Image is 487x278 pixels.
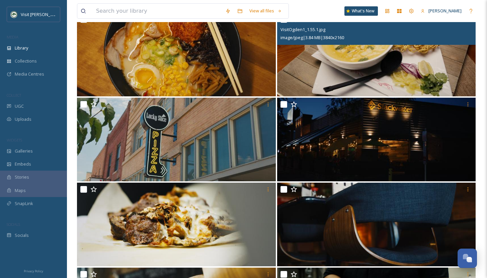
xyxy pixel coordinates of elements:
[15,71,44,77] span: Media Centres
[15,148,33,154] span: Galleries
[15,45,28,51] span: Library
[428,8,462,14] span: [PERSON_NAME]
[15,116,31,122] span: Uploads
[417,4,465,17] a: [PERSON_NAME]
[277,98,476,181] img: VisitOgden_1.16.1.jpg
[280,34,344,40] span: image/jpeg | 3.84 MB | 3840 x 2160
[15,174,29,180] span: Stories
[280,26,325,32] span: VisitOgden1_1.55.1.jpg
[277,183,476,266] img: VisitOgden_1.34.1.jpg
[93,4,222,18] input: Search your library
[24,269,43,273] span: Privacy Policy
[15,232,29,239] span: Socials
[15,161,31,167] span: Embeds
[7,222,20,227] span: SOCIALS
[246,4,285,17] a: View all files
[277,13,476,96] img: VisitOgden1_1.55.1.jpg
[7,137,22,143] span: WIDGETS
[15,58,37,64] span: Collections
[24,267,43,275] a: Privacy Policy
[7,93,21,98] span: COLLECT
[21,11,63,17] span: Visit [PERSON_NAME]
[7,34,18,39] span: MEDIA
[15,200,33,207] span: SnapLink
[11,11,17,18] img: Unknown.png
[77,13,276,96] img: VisitOgdenNew_1.3.1.jpg
[15,103,24,109] span: UGC
[344,6,378,16] a: What's New
[458,249,477,268] button: Open Chat
[77,98,276,181] img: VisitOgden_1.1.1.jpg
[77,183,276,266] img: VisitOgden1_1.33.1.jpg
[15,187,26,194] span: Maps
